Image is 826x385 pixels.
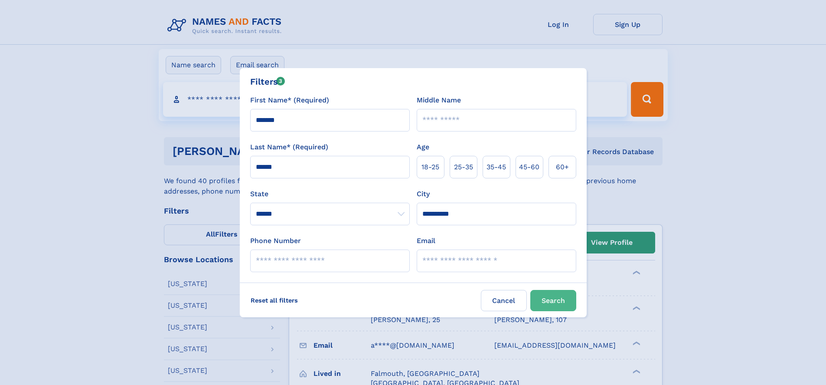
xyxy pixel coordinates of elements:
label: Reset all filters [245,290,304,311]
label: Phone Number [250,236,301,246]
label: Middle Name [417,95,461,105]
label: Cancel [481,290,527,311]
label: First Name* (Required) [250,95,329,105]
span: 35‑45 [486,162,506,172]
label: Age [417,142,429,152]
label: State [250,189,410,199]
label: City [417,189,430,199]
div: Filters [250,75,285,88]
span: 18‑25 [421,162,439,172]
button: Search [530,290,576,311]
span: 25‑35 [454,162,473,172]
label: Email [417,236,435,246]
span: 60+ [556,162,569,172]
span: 45‑60 [519,162,539,172]
label: Last Name* (Required) [250,142,328,152]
